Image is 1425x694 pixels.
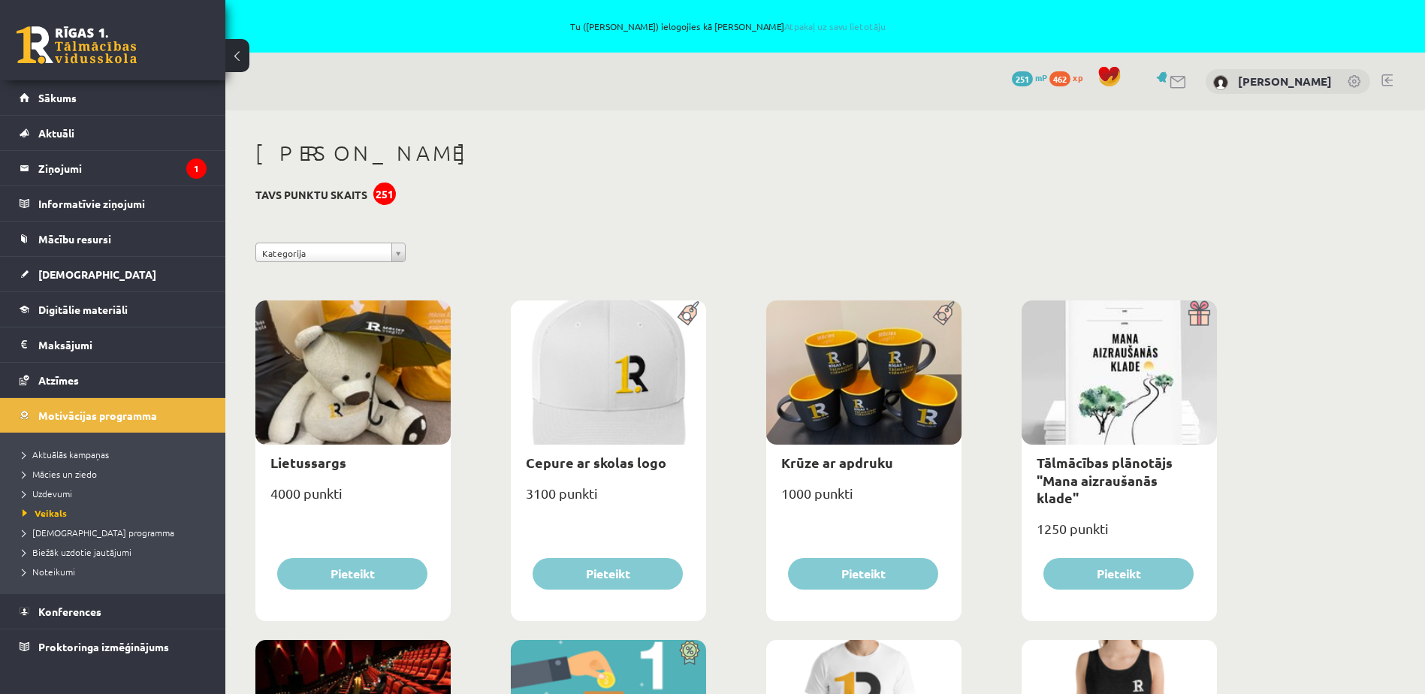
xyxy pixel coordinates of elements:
[928,300,962,326] img: Populāra prece
[20,629,207,664] a: Proktoringa izmēģinājums
[1012,71,1033,86] span: 251
[23,468,97,480] span: Mācies un ziedo
[23,545,210,559] a: Biežāk uzdotie jautājumi
[38,186,207,221] legend: Informatīvie ziņojumi
[23,448,210,461] a: Aktuālās kampaņas
[38,91,77,104] span: Sākums
[23,487,210,500] a: Uzdevumi
[20,116,207,150] a: Aktuāli
[23,507,67,519] span: Veikals
[173,22,1282,31] span: Tu ([PERSON_NAME]) ielogojies kā [PERSON_NAME]
[20,327,207,362] a: Maksājumi
[20,594,207,629] a: Konferences
[277,558,427,590] button: Pieteikt
[23,565,210,578] a: Noteikumi
[20,80,207,115] a: Sākums
[788,558,938,590] button: Pieteikt
[672,300,706,326] img: Populāra prece
[23,487,72,499] span: Uzdevumi
[38,373,79,387] span: Atzīmes
[38,327,207,362] legend: Maksājumi
[23,546,131,558] span: Biežāk uzdotie jautājumi
[20,398,207,433] a: Motivācijas programma
[262,243,385,263] span: Kategorija
[781,454,893,471] a: Krūze ar apdruku
[1035,71,1047,83] span: mP
[1037,454,1173,506] a: Tālmācības plānotājs "Mana aizraušanās klade"
[38,151,207,186] legend: Ziņojumi
[38,267,156,281] span: [DEMOGRAPHIC_DATA]
[1012,71,1047,83] a: 251 mP
[38,232,111,246] span: Mācību resursi
[20,222,207,256] a: Mācību resursi
[784,20,886,32] a: Atpakaļ uz savu lietotāju
[1022,516,1217,554] div: 1250 punkti
[270,454,346,471] a: Lietussargs
[255,189,367,201] h3: Tavs punktu skaits
[38,126,74,140] span: Aktuāli
[672,640,706,665] img: Atlaide
[20,292,207,327] a: Digitālie materiāli
[17,26,137,64] a: Rīgas 1. Tālmācības vidusskola
[186,158,207,179] i: 1
[23,448,109,460] span: Aktuālās kampaņas
[23,526,210,539] a: [DEMOGRAPHIC_DATA] programma
[23,506,210,520] a: Veikals
[255,140,1217,166] h1: [PERSON_NAME]
[373,183,396,205] div: 251
[23,467,210,481] a: Mācies un ziedo
[38,640,169,653] span: Proktoringa izmēģinājums
[1049,71,1090,83] a: 462 xp
[1049,71,1070,86] span: 462
[20,186,207,221] a: Informatīvie ziņojumi
[38,409,157,422] span: Motivācijas programma
[1183,300,1217,326] img: Dāvana ar pārsteigumu
[38,605,101,618] span: Konferences
[766,481,962,518] div: 1000 punkti
[526,454,666,471] a: Cepure ar skolas logo
[20,257,207,291] a: [DEMOGRAPHIC_DATA]
[38,303,128,316] span: Digitālie materiāli
[255,481,451,518] div: 4000 punkti
[255,243,406,262] a: Kategorija
[511,481,706,518] div: 3100 punkti
[533,558,683,590] button: Pieteikt
[23,566,75,578] span: Noteikumi
[1043,558,1194,590] button: Pieteikt
[20,151,207,186] a: Ziņojumi1
[1213,75,1228,90] img: Aigars Laķis
[1238,74,1332,89] a: [PERSON_NAME]
[1073,71,1082,83] span: xp
[20,363,207,397] a: Atzīmes
[23,527,174,539] span: [DEMOGRAPHIC_DATA] programma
